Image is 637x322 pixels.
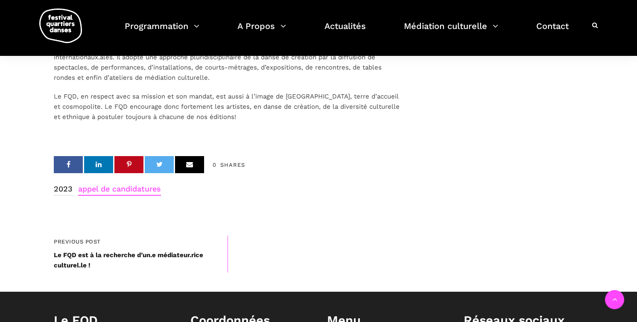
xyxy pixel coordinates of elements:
img: logo-fqd-med [39,9,82,43]
a: appel de candidatures [78,183,161,196]
a: 2023 [54,183,73,196]
span: 0 [213,162,216,168]
a: A Propos [237,19,286,44]
span: Previous Post [54,238,228,247]
a: Le FQD est à la recherche d’un.e médiateur.rice culturel.le ! [54,251,203,269]
a: Actualités [324,19,366,44]
span: Le FQD offre des spectacles présentés par des artistes surtout locaux.ales, mais également nation... [54,43,397,81]
a: Contact [536,19,569,44]
a: Programmation [125,19,199,44]
p: Le FQD, en respect avec sa mission et son mandat, est aussi à l’image de [GEOGRAPHIC_DATA], terre... [54,91,401,122]
a: Médiation culturelle [404,19,498,44]
span: Shares [220,162,245,168]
